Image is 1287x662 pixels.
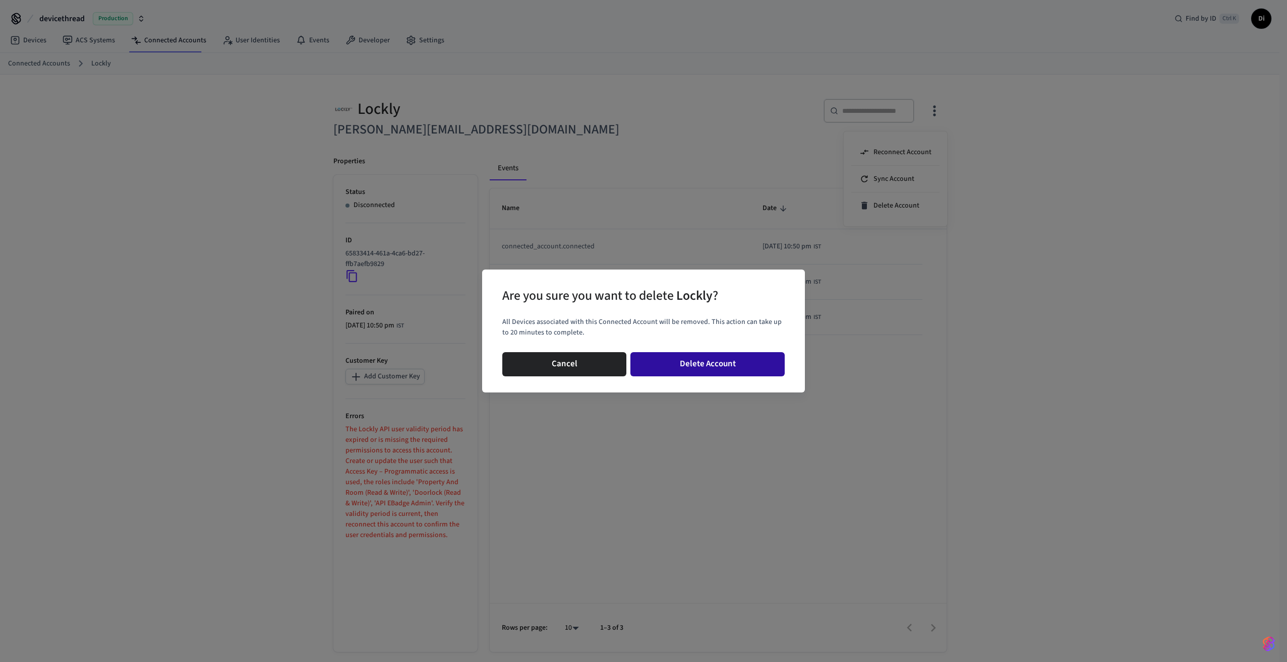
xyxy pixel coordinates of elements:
[502,286,718,306] div: Are you sure you want to delete ?
[630,352,785,376] button: Delete Account
[676,287,713,305] span: Lockly
[502,317,785,338] p: All Devices associated with this Connected Account will be removed. This action can take up to 20...
[1263,636,1275,652] img: SeamLogoGradient.69752ec5.svg
[502,352,626,376] button: Cancel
